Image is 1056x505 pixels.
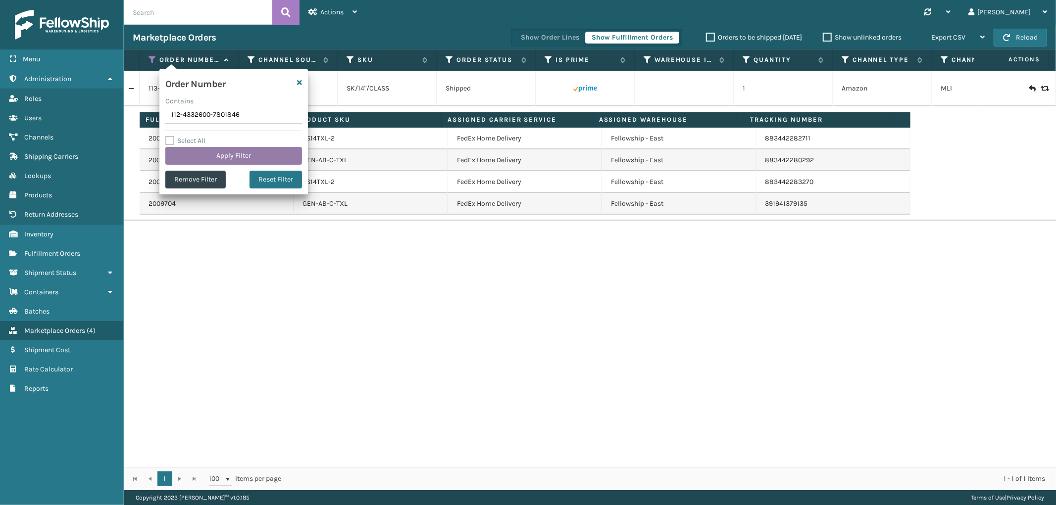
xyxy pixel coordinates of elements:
span: Containers [24,288,58,296]
span: Rate Calculator [24,365,73,373]
label: Channel [952,55,1011,64]
span: Fulfillment Orders [24,249,80,258]
button: Show Fulfillment Orders [585,32,679,44]
label: SKU [357,55,417,64]
td: MLI [932,71,1031,106]
td: FedEx Home Delivery [448,128,602,149]
td: 1 [734,71,833,106]
span: Shipment Cost [24,346,70,354]
a: Privacy Policy [1006,494,1044,501]
span: Administration [24,75,71,83]
span: Channels [24,133,53,141]
span: Reports [24,384,49,393]
div: 1 - 1 of 1 items [295,474,1045,484]
span: Shipping Carriers [24,152,78,161]
label: Is Prime [555,55,615,64]
span: Export CSV [931,33,965,42]
td: SS14TXL-2 [294,128,448,149]
i: Create Return Label [1029,84,1035,93]
span: Users [24,114,42,122]
label: Assigned Carrier Service [448,115,586,124]
a: 883442282711 [765,134,811,142]
label: Tracking Number [750,115,889,124]
a: 2009703 [149,155,176,165]
h3: Marketplace Orders [133,32,216,44]
button: Apply Filter [165,147,302,165]
a: Terms of Use [971,494,1005,501]
td: FedEx Home Delivery [448,193,602,215]
label: Product SKU [297,115,435,124]
a: 113-5471085-3189849 [149,84,216,93]
span: Actions [977,51,1046,68]
td: GEN-AB-C-TXL [294,193,448,215]
a: 883442283270 [765,178,814,186]
p: Copyright 2023 [PERSON_NAME]™ v 1.0.185 [136,490,250,505]
td: Fellowship - East [602,193,756,215]
button: Reload [994,29,1047,46]
span: Batches [24,307,50,316]
div: | [971,490,1044,505]
td: GEN-AB-C-TXL [294,149,448,171]
span: Marketplace Orders [24,326,85,335]
span: Menu [23,55,40,63]
h4: Order Number [165,75,225,90]
a: SK/14"/CLASS [347,84,389,92]
a: 2009701 [149,134,174,143]
td: Fellowship - East [602,149,756,171]
button: Reset Filter [250,171,302,188]
span: ( 4 ) [87,326,96,335]
td: Amazon [833,71,932,106]
a: 391941379135 [765,199,808,208]
span: Inventory [24,230,53,238]
label: Quantity [754,55,813,64]
span: Lookups [24,172,51,180]
span: Roles [24,94,42,103]
a: 883442280292 [765,156,814,164]
label: Order Number [159,55,219,64]
i: Replace [1041,85,1047,92]
button: Show Order Lines [514,32,586,44]
label: Orders to be shipped [DATE] [706,33,802,42]
span: Products [24,191,52,199]
td: Shipped [437,71,536,106]
label: Select All [165,137,205,145]
td: Fellowship - East [602,128,756,149]
span: Return Addresses [24,210,78,219]
a: 2009704 [149,199,176,209]
td: SS14TXL-2 [294,171,448,193]
a: 2009702 [149,177,176,187]
label: Channel Type [853,55,912,64]
label: Warehouse Information [654,55,714,64]
label: Fulfillment Order ID [146,115,284,124]
label: Order Status [456,55,516,64]
td: FedEx Home Delivery [448,171,602,193]
span: items per page [209,471,281,486]
input: Type the text you wish to filter on [165,106,302,124]
label: Show unlinked orders [823,33,902,42]
label: Contains [165,96,194,106]
label: Channel Source [258,55,318,64]
img: logo [15,10,109,40]
span: Shipment Status [24,269,76,277]
label: Assigned Warehouse [599,115,738,124]
span: Actions [320,8,344,16]
span: 100 [209,474,224,484]
button: Remove Filter [165,171,226,188]
a: 1 [157,471,172,486]
td: FedEx Home Delivery [448,149,602,171]
td: Fellowship - East [602,171,756,193]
